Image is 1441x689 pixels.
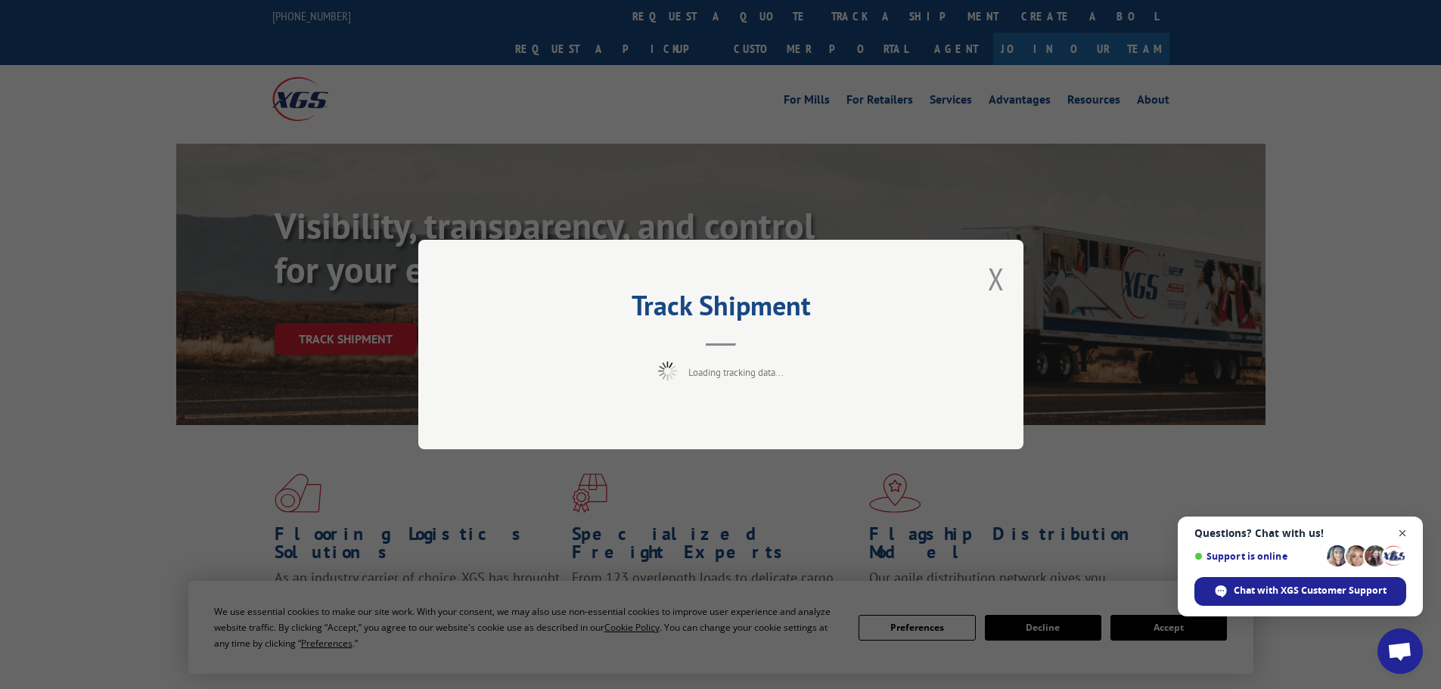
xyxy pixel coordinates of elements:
div: Open chat [1377,628,1423,674]
span: Support is online [1194,551,1321,562]
span: Chat with XGS Customer Support [1234,584,1387,597]
img: xgs-loading [658,362,677,380]
span: Questions? Chat with us! [1194,527,1406,539]
span: Close chat [1393,524,1412,543]
button: Close modal [988,259,1005,299]
span: Loading tracking data... [688,366,784,379]
div: Chat with XGS Customer Support [1194,577,1406,606]
h2: Track Shipment [494,295,948,324]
